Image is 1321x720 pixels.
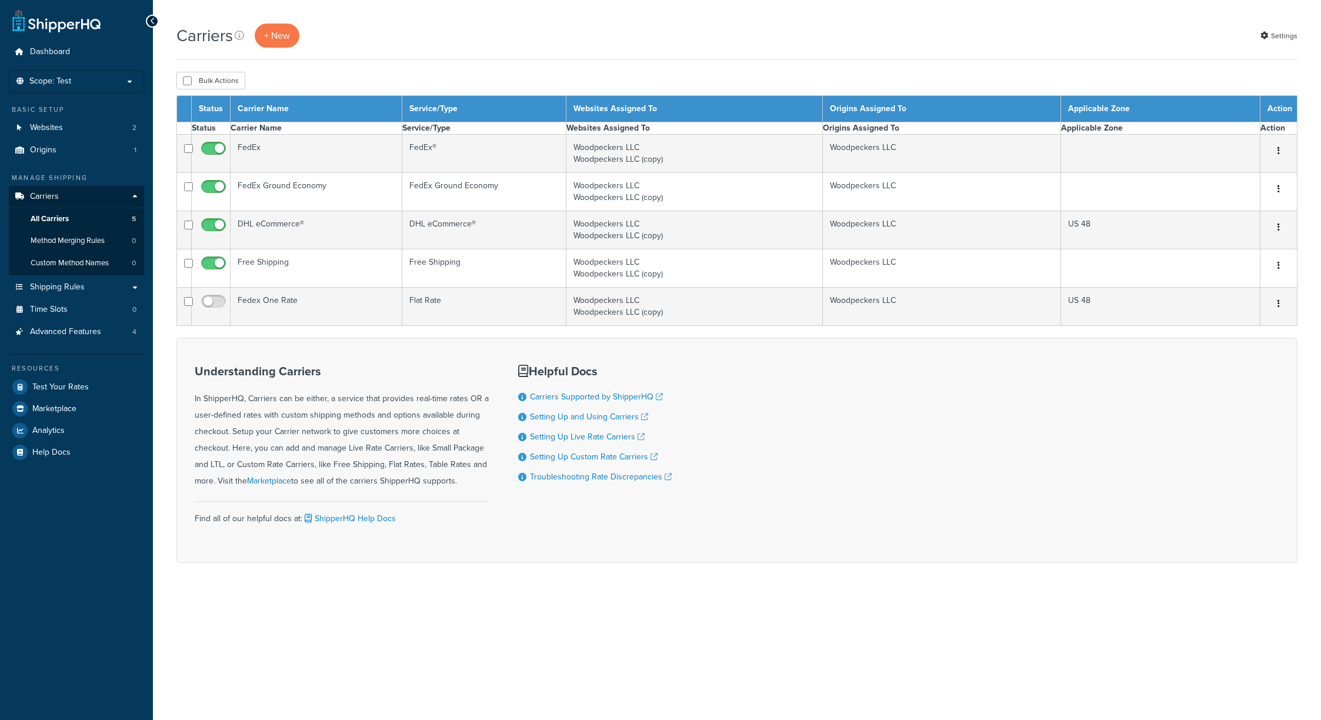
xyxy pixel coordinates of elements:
[823,173,1060,211] td: Woodpeckers LLC
[231,173,402,211] td: FedEx Ground Economy
[132,214,136,224] span: 5
[31,258,109,268] span: Custom Method Names
[134,145,136,155] span: 1
[231,288,402,326] td: Fedex One Rate
[9,117,144,139] a: Websites 2
[9,252,144,274] a: Custom Method Names 0
[231,211,402,249] td: DHL eCommerce®
[30,145,56,155] span: Origins
[231,135,402,173] td: FedEx
[9,276,144,298] a: Shipping Rules
[823,122,1060,135] th: Origins Assigned To
[9,186,144,208] a: Carriers
[192,96,231,122] th: Status
[192,122,231,135] th: Status
[1060,96,1260,122] th: Applicable Zone
[823,288,1060,326] td: Woodpeckers LLC
[176,24,233,47] h1: Carriers
[31,214,69,224] span: All Carriers
[9,230,144,252] a: Method Merging Rules 0
[1060,211,1260,249] td: US 48
[9,139,144,161] li: Origins
[566,173,823,211] td: Woodpeckers LLC Woodpeckers LLC (copy)
[9,299,144,321] li: Time Slots
[9,173,144,183] div: Manage Shipping
[30,192,59,202] span: Carriers
[195,501,489,527] div: Find all of our helpful docs at:
[530,391,663,403] a: Carriers Supported by ShipperHQ
[32,448,71,458] span: Help Docs
[566,211,823,249] td: Woodpeckers LLC Woodpeckers LLC (copy)
[32,404,76,414] span: Marketplace
[302,512,396,525] a: ShipperHQ Help Docs
[9,186,144,275] li: Carriers
[566,249,823,288] td: Woodpeckers LLC Woodpeckers LLC (copy)
[402,288,566,326] td: Flat Rate
[32,426,65,436] span: Analytics
[402,173,566,211] td: FedEx Ground Economy
[1060,288,1260,326] td: US 48
[9,299,144,321] a: Time Slots 0
[12,9,101,32] a: ShipperHQ Home
[195,365,489,489] div: In ShipperHQ, Carriers can be either, a service that provides real-time rates OR a user-defined r...
[9,208,144,230] a: All Carriers 5
[823,96,1060,122] th: Origins Assigned To
[132,305,136,315] span: 0
[132,236,136,246] span: 0
[30,282,85,292] span: Shipping Rules
[566,135,823,173] td: Woodpeckers LLC Woodpeckers LLC (copy)
[9,105,144,115] div: Basic Setup
[402,211,566,249] td: DHL eCommerce®
[231,122,402,135] th: Carrier Name
[9,376,144,398] a: Test Your Rates
[9,252,144,274] li: Custom Method Names
[823,249,1060,288] td: Woodpeckers LLC
[1260,96,1297,122] th: Action
[402,96,566,122] th: Service/Type
[132,327,136,337] span: 4
[823,135,1060,173] td: Woodpeckers LLC
[9,41,144,63] li: Dashboard
[9,208,144,230] li: All Carriers
[30,123,63,133] span: Websites
[31,236,105,246] span: Method Merging Rules
[823,211,1060,249] td: Woodpeckers LLC
[530,451,658,463] a: Setting Up Custom Rate Carriers
[402,122,566,135] th: Service/Type
[566,288,823,326] td: Woodpeckers LLC Woodpeckers LLC (copy)
[1260,122,1297,135] th: Action
[30,327,101,337] span: Advanced Features
[9,442,144,463] a: Help Docs
[1260,28,1297,44] a: Settings
[247,475,291,487] a: Marketplace
[32,382,89,392] span: Test Your Rates
[176,72,245,89] button: Bulk Actions
[530,411,648,423] a: Setting Up and Using Carriers
[566,122,823,135] th: Websites Assigned To
[30,47,70,57] span: Dashboard
[195,365,489,378] h3: Understanding Carriers
[9,230,144,252] li: Method Merging Rules
[9,420,144,441] a: Analytics
[9,364,144,374] div: Resources
[132,258,136,268] span: 0
[9,139,144,161] a: Origins 1
[1060,122,1260,135] th: Applicable Zone
[402,135,566,173] td: FedEx®
[402,249,566,288] td: Free Shipping
[29,76,71,86] span: Scope: Test
[530,431,645,443] a: Setting Up Live Rate Carriers
[530,471,672,483] a: Troubleshooting Rate Discrepancies
[566,96,823,122] th: Websites Assigned To
[231,96,402,122] th: Carrier Name
[518,365,672,378] h3: Helpful Docs
[9,398,144,419] a: Marketplace
[132,123,136,133] span: 2
[9,321,144,343] a: Advanced Features 4
[9,321,144,343] li: Advanced Features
